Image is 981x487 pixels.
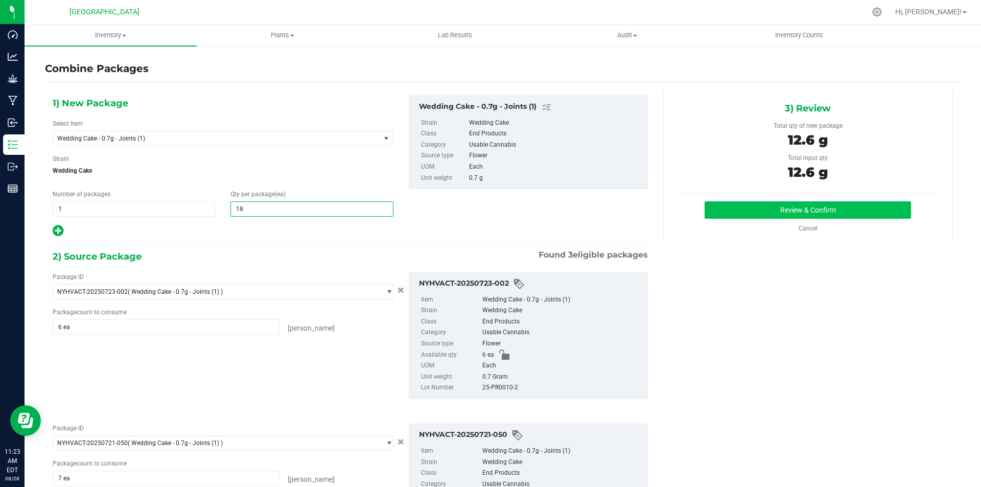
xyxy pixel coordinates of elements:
div: End Products [469,128,642,140]
span: Total qty of new package [774,122,843,129]
span: [PERSON_NAME] [288,324,335,332]
label: Strain [421,118,467,129]
inline-svg: Grow [8,74,18,84]
div: Wedding Cake [482,457,642,468]
span: [GEOGRAPHIC_DATA] [69,8,139,16]
span: 6 ea [482,350,494,361]
span: (ea) [275,191,286,198]
p: 08/28 [5,475,20,482]
label: Category [421,140,467,151]
span: Qty per package [230,191,286,198]
inline-svg: Inbound [8,118,18,128]
span: Add new output [53,229,63,237]
label: Unit weight [421,173,467,184]
span: Package ID [53,273,84,281]
span: [PERSON_NAME] [288,475,335,483]
div: 0.7 Gram [482,372,642,383]
div: Each [469,161,642,173]
a: Inventory [25,25,197,46]
a: Inventory Counts [713,25,885,46]
span: NYHVACT-20250723-002 [57,288,128,295]
span: Inventory [25,31,197,40]
span: 12.6 g [788,132,828,148]
span: ( Wedding Cake - 0.7g - Joints (1) ) [128,288,223,295]
span: 3 [568,250,573,260]
span: Hi, [PERSON_NAME]! [895,8,962,16]
div: Wedding Cake [469,118,642,129]
span: Total input qty [788,154,828,161]
label: Lot Number [421,382,480,393]
input: 6 ea [53,320,279,334]
div: Wedding Cake - 0.7g - Joints (1) [482,294,642,306]
span: NYHVACT-20250721-050 [57,439,128,447]
input: 1 [53,202,215,216]
span: ( Wedding Cake - 0.7g - Joints (1) ) [128,439,223,447]
label: Strain [421,305,480,316]
div: 0.7 g [469,173,642,184]
label: Available qty [421,350,480,361]
inline-svg: Analytics [8,52,18,62]
span: select [380,436,393,450]
label: Class [421,128,467,140]
div: End Products [482,468,642,479]
div: 25-PR0010-2 [482,382,642,393]
span: 2) Source Package [53,249,142,264]
span: count [77,309,92,316]
span: 12.6 g [788,164,828,180]
div: Wedding Cake - 0.7g - Joints (1) [482,446,642,457]
button: Review & Confirm [705,201,911,219]
label: Unit weight [421,372,480,383]
label: Category [421,327,480,338]
inline-svg: Inventory [8,140,18,150]
span: select [380,285,393,299]
p: 11:23 AM EDT [5,447,20,475]
div: Each [482,360,642,372]
span: count [77,460,92,467]
span: Number of packages [53,191,110,198]
span: Package to consume [53,460,127,467]
label: Class [421,316,480,328]
span: Package ID [53,425,84,432]
a: Cancel [799,225,818,232]
label: UOM [421,360,480,372]
input: 7 ea [53,471,279,485]
div: Wedding Cake [482,305,642,316]
div: End Products [482,316,642,328]
h4: Combine Packages [45,61,149,76]
iframe: Resource center [10,405,41,436]
label: Source type [421,338,480,350]
label: Strain [421,457,480,468]
span: Package to consume [53,309,127,316]
button: Cancel button [394,434,407,449]
div: NYHVACT-20250723-002 [419,278,642,290]
label: Select Item [53,119,83,128]
div: Wedding Cake - 0.7g - Joints (1) [419,101,642,113]
button: Cancel button [394,283,407,298]
div: Manage settings [871,7,883,17]
span: select [380,131,393,146]
div: NYHVACT-20250721-050 [419,429,642,442]
div: Usable Cannabis [482,327,642,338]
span: Lab Results [424,31,486,40]
label: Class [421,468,480,479]
label: Source type [421,150,467,161]
label: Strain [53,154,69,164]
inline-svg: Manufacturing [8,96,18,106]
div: Flower [482,338,642,350]
label: UOM [421,161,467,173]
span: 1) New Package [53,96,128,111]
span: 3) Review [785,101,831,116]
div: Flower [469,150,642,161]
a: Audit [541,25,713,46]
span: Inventory Counts [761,31,837,40]
span: Audit [542,31,713,40]
span: Found eligible packages [539,249,648,261]
span: Wedding Cake - 0.7g - Joints (1) [57,135,363,142]
label: Item [421,446,480,457]
inline-svg: Dashboard [8,30,18,40]
span: Wedding Cake [53,163,393,178]
inline-svg: Reports [8,183,18,194]
div: Usable Cannabis [469,140,642,151]
inline-svg: Outbound [8,161,18,172]
a: Lab Results [369,25,541,46]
